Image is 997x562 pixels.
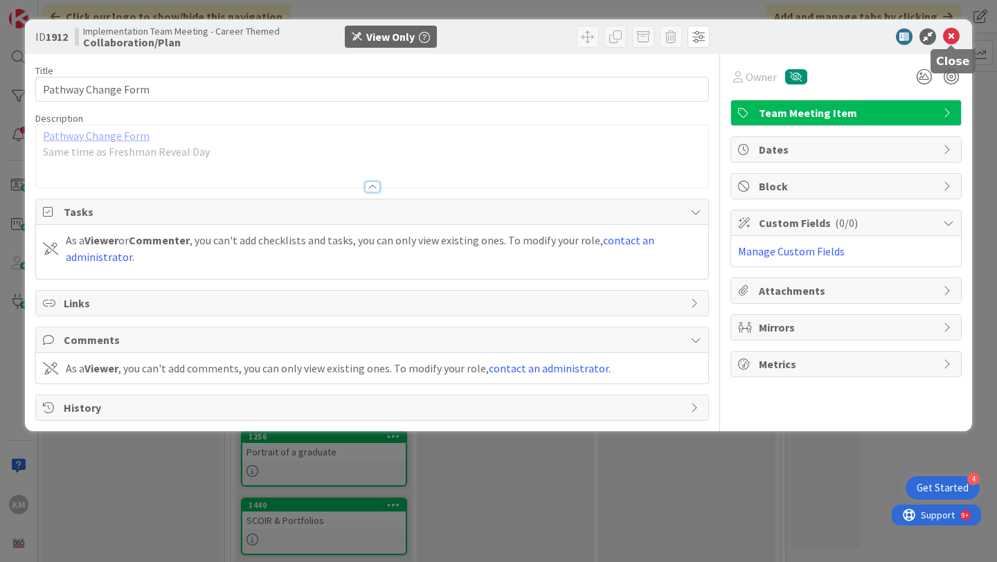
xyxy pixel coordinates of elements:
[759,356,936,372] span: Metrics
[64,332,683,348] span: Comments
[759,178,936,194] span: Block
[83,37,280,48] b: Collaboration/Plan
[746,69,777,85] span: Owner
[759,215,936,231] span: Custom Fields
[759,141,936,158] span: Dates
[759,105,936,121] span: Team Meeting Item
[70,6,77,17] div: 9+
[936,55,970,68] h5: Close
[84,233,118,247] b: Viewer
[64,295,683,311] span: Links
[35,28,68,45] span: ID
[835,216,858,230] span: ( 0/0 )
[917,481,969,495] div: Get Started
[29,2,63,19] span: Support
[43,129,150,143] a: Pathway Change Form
[489,361,609,375] a: contact an administrator
[35,112,83,125] span: Description
[738,244,845,258] a: Manage Custom Fields
[129,233,190,247] b: Commenter
[759,282,936,299] span: Attachments
[906,476,980,500] div: Open Get Started checklist, remaining modules: 4
[35,77,709,102] input: type card name here...
[64,399,683,416] span: History
[64,203,683,220] span: Tasks
[43,144,701,160] p: Same time as Freshman Reveal Day
[66,360,611,377] div: As a , you can't add comments, you can only view existing ones. To modify your role, .
[66,232,701,265] div: As a or , you can't add checklists and tasks, you can only view existing ones. To modify your rol...
[35,64,53,77] label: Title
[967,473,980,485] div: 4
[83,26,280,37] span: Implementation Team Meeting - Career Themed
[366,28,415,45] div: View Only
[46,30,68,44] b: 1912
[84,361,118,375] b: Viewer
[759,319,936,336] span: Mirrors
